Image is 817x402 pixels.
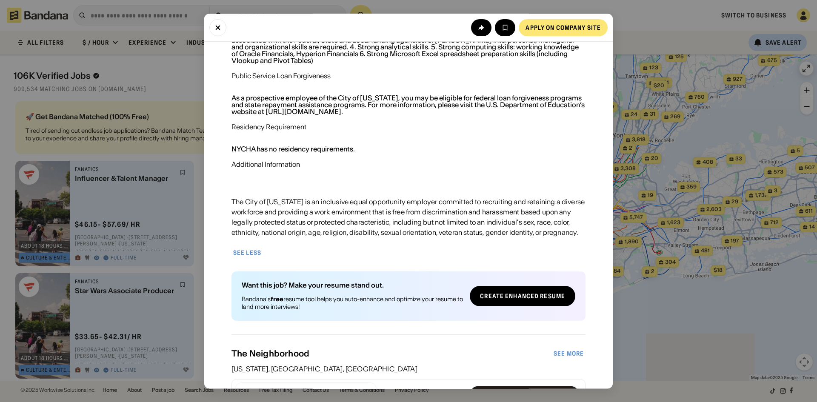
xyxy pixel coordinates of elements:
div: See less [233,250,261,256]
div: Apply on company site [526,24,601,30]
div: Residency Requirement [231,122,306,132]
a: See more [547,345,591,362]
div: See more [554,351,584,357]
b: free [271,295,283,303]
button: Close [209,19,226,36]
div: The City of [US_STATE] is an inclusive equal opportunity employer committed to recruiting and ret... [231,197,586,237]
a: Set your location for directions [471,387,578,400]
div: Additional Information [231,159,300,169]
div: Bandana's resume tool helps you auto-enhance and optimize your resume to land more interviews! [242,295,463,311]
div: Want this job? Make your resume stand out. [242,282,463,288]
div: The Neighborhood [231,349,552,359]
div: Public Service Loan Forgiveness [231,71,331,81]
div: Create Enhanced Resume [480,293,565,299]
a: Apply on company site [519,19,608,36]
div: [US_STATE], [GEOGRAPHIC_DATA], [GEOGRAPHIC_DATA] [231,366,586,373]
